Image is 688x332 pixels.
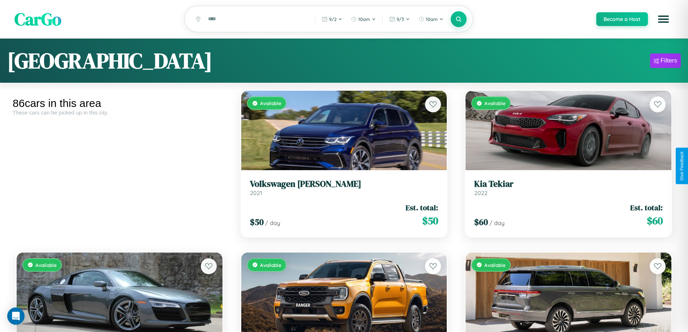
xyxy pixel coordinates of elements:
[489,219,505,227] span: / day
[679,151,684,181] div: Give Feedback
[7,307,25,325] div: Open Intercom Messenger
[35,262,57,268] span: Available
[596,12,648,26] button: Become a Host
[265,219,280,227] span: / day
[260,100,281,106] span: Available
[13,109,226,116] div: These cars can be picked up in this city.
[318,13,346,25] button: 9/2
[474,189,488,197] span: 2022
[260,262,281,268] span: Available
[250,179,438,189] h3: Volkswagen [PERSON_NAME]
[484,100,506,106] span: Available
[250,179,438,197] a: Volkswagen [PERSON_NAME]2021
[347,13,380,25] button: 10am
[474,179,663,189] h3: Kia Tekiar
[7,46,212,76] h1: [GEOGRAPHIC_DATA]
[630,202,663,213] span: Est. total:
[406,202,438,213] span: Est. total:
[329,16,337,22] span: 9 / 2
[647,214,663,228] span: $ 60
[422,214,438,228] span: $ 50
[474,179,663,197] a: Kia Tekiar2022
[13,97,226,109] div: 86 cars in this area
[250,216,264,228] span: $ 50
[250,189,262,197] span: 2021
[474,216,488,228] span: $ 60
[661,57,677,64] div: Filters
[650,53,681,68] button: Filters
[386,13,414,25] button: 9/3
[358,16,370,22] span: 10am
[397,16,404,22] span: 9 / 3
[415,13,447,25] button: 10am
[426,16,438,22] span: 10am
[484,262,506,268] span: Available
[653,9,674,29] button: Open menu
[14,7,61,31] span: CarGo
